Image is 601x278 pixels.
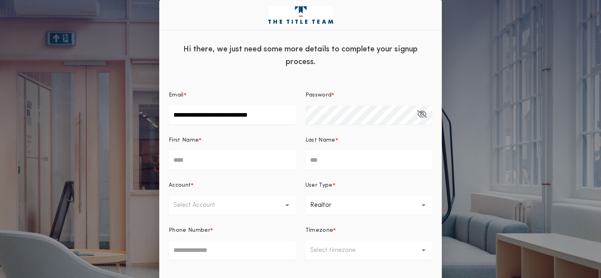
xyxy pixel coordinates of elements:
[417,106,427,125] button: Password*
[169,227,210,235] p: Phone Number
[169,241,296,260] input: Phone Number*
[305,136,335,144] p: Last Name
[305,227,333,235] p: Timezone
[169,136,199,144] p: First Name
[305,241,433,260] button: Select timezone
[169,196,296,215] button: Select Account
[305,182,333,189] p: User Type
[173,200,228,210] p: Select Account
[305,196,433,215] button: Realtor
[169,151,296,170] input: First Name*
[169,182,191,189] p: Account
[268,6,333,24] img: logo
[305,91,332,99] p: Password
[159,37,442,72] div: Hi there, we just need some more details to complete your signup process.
[305,106,433,125] input: Password*
[310,246,368,255] p: Select timezone
[169,91,184,99] p: Email
[305,151,433,170] input: Last Name*
[310,200,344,210] p: Realtor
[169,106,296,125] input: Email*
